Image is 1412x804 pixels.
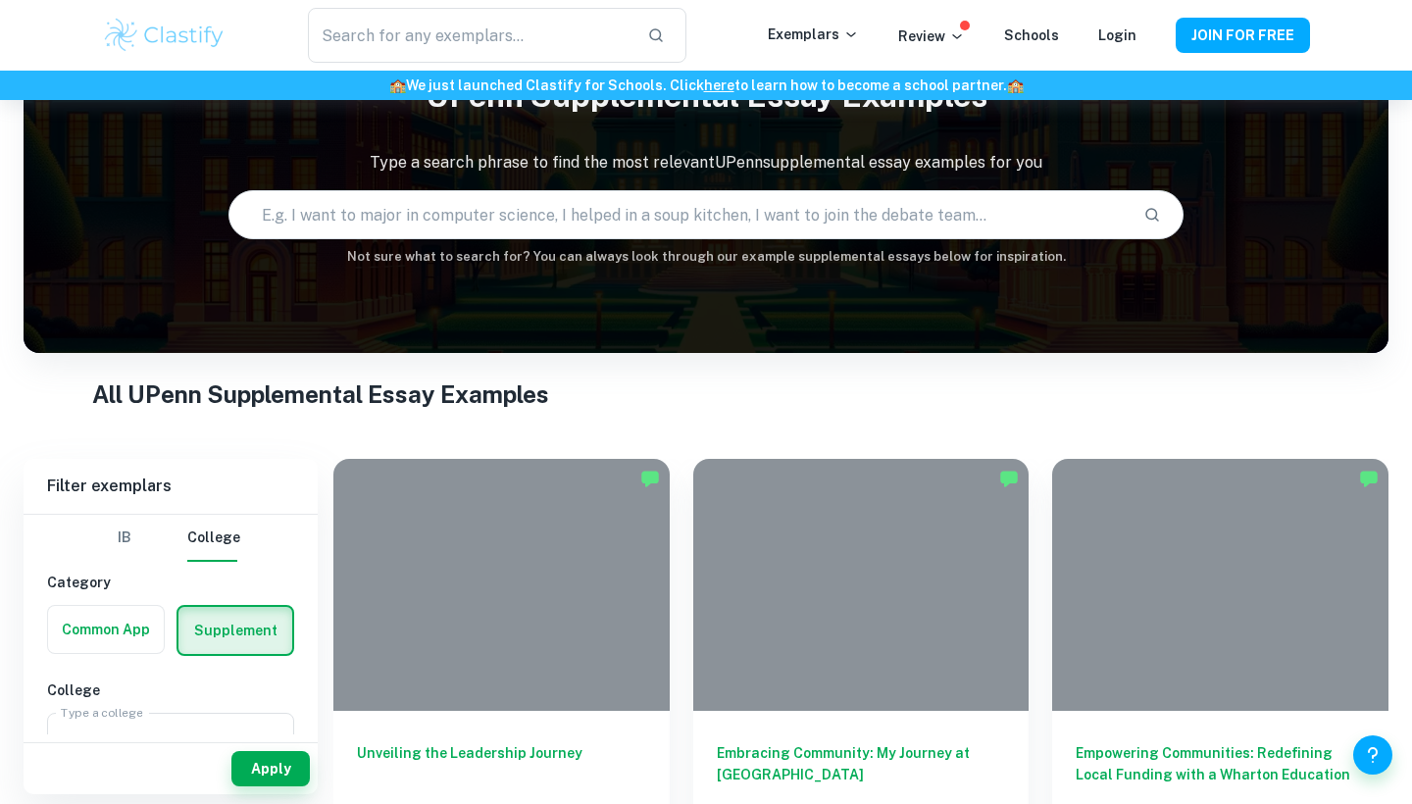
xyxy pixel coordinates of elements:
[101,515,240,562] div: Filter type choice
[47,572,294,593] h6: Category
[1176,18,1310,53] button: JOIN FOR FREE
[1007,77,1024,93] span: 🏫
[48,606,164,653] button: Common App
[999,469,1019,488] img: Marked
[1353,735,1392,775] button: Help and Feedback
[768,24,859,45] p: Exemplars
[61,704,142,721] label: Type a college
[102,16,227,55] img: Clastify logo
[101,515,148,562] button: IB
[178,607,292,654] button: Supplement
[92,377,1321,412] h1: All UPenn Supplemental Essay Examples
[308,8,631,63] input: Search for any exemplars...
[24,247,1388,267] h6: Not sure what to search for? You can always look through our example supplemental essays below fo...
[24,151,1388,175] p: Type a search phrase to find the most relevant UPenn supplemental essay examples for you
[704,77,734,93] a: here
[24,459,318,514] h6: Filter exemplars
[229,187,1128,242] input: E.g. I want to major in computer science, I helped in a soup kitchen, I want to join the debate t...
[231,751,310,786] button: Apply
[1359,469,1379,488] img: Marked
[1098,27,1136,43] a: Login
[187,515,240,562] button: College
[1004,27,1059,43] a: Schools
[1135,198,1169,231] button: Search
[389,77,406,93] span: 🏫
[260,727,287,754] button: Open
[898,25,965,47] p: Review
[640,469,660,488] img: Marked
[47,679,294,701] h6: College
[4,75,1408,96] h6: We just launched Clastify for Schools. Click to learn how to become a school partner.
